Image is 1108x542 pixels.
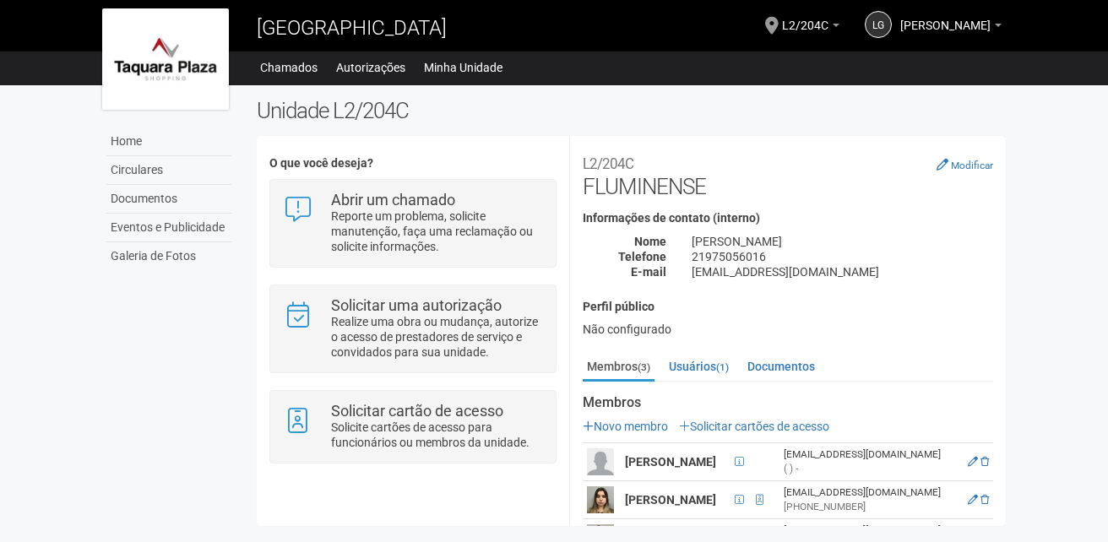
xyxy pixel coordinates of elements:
[106,127,231,156] a: Home
[716,361,729,373] small: (1)
[583,322,993,337] div: Não configurado
[331,296,502,314] strong: Solicitar uma autorização
[106,185,231,214] a: Documentos
[980,456,989,468] a: Excluir membro
[424,56,502,79] a: Minha Unidade
[679,264,1006,279] div: [EMAIL_ADDRESS][DOMAIN_NAME]
[587,448,614,475] img: user.png
[336,56,405,79] a: Autorizações
[587,486,614,513] img: user.png
[331,209,543,254] p: Reporte um problema, solicite manutenção, faça uma reclamação ou solicite informações.
[865,11,892,38] a: LG
[679,420,829,433] a: Solicitar cartões de acesso
[638,361,650,373] small: (3)
[583,420,668,433] a: Novo membro
[106,156,231,185] a: Circulares
[782,3,828,32] span: L2/204C
[784,485,957,500] div: [EMAIL_ADDRESS][DOMAIN_NAME]
[283,192,542,254] a: Abrir um chamado Reporte um problema, solicite manutenção, faça uma reclamação ou solicite inform...
[331,191,455,209] strong: Abrir um chamado
[583,354,654,382] a: Membros(3)
[679,249,1006,264] div: 21975056016
[106,242,231,270] a: Galeria de Fotos
[743,354,819,379] a: Documentos
[583,212,993,225] h4: Informações de contato (interno)
[784,447,957,462] div: [EMAIL_ADDRESS][DOMAIN_NAME]
[106,214,231,242] a: Eventos e Publicidade
[980,494,989,506] a: Excluir membro
[665,354,733,379] a: Usuários(1)
[331,402,503,420] strong: Solicitar cartão de acesso
[283,404,542,450] a: Solicitar cartão de acesso Solicite cartões de acesso para funcionários ou membros da unidade.
[784,462,957,476] div: ( ) -
[951,160,993,171] small: Modificar
[257,98,1006,123] h2: Unidade L2/204C
[257,16,447,40] span: [GEOGRAPHIC_DATA]
[583,395,993,410] strong: Membros
[269,157,556,170] h4: O que você deseja?
[102,8,229,110] img: logo.jpg
[937,158,993,171] a: Modificar
[283,298,542,360] a: Solicitar uma autorização Realize uma obra ou mudança, autorize o acesso de prestadores de serviç...
[784,523,957,538] div: [EMAIL_ADDRESS][DOMAIN_NAME]
[583,155,633,172] small: L2/204C
[583,149,993,199] h2: FLUMINENSE
[583,301,993,313] h4: Perfil público
[618,250,666,263] strong: Telefone
[784,500,957,514] div: [PHONE_NUMBER]
[900,21,1002,35] a: [PERSON_NAME]
[260,56,318,79] a: Chamados
[782,21,839,35] a: L2/204C
[331,420,543,450] p: Solicite cartões de acesso para funcionários ou membros da unidade.
[625,455,716,469] strong: [PERSON_NAME]
[968,456,978,468] a: Editar membro
[900,3,991,32] span: Luiza Gomes Nogueira
[968,494,978,506] a: Editar membro
[331,314,543,360] p: Realize uma obra ou mudança, autorize o acesso de prestadores de serviço e convidados para sua un...
[625,493,716,507] strong: [PERSON_NAME]
[634,235,666,248] strong: Nome
[631,265,666,279] strong: E-mail
[679,234,1006,249] div: [PERSON_NAME]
